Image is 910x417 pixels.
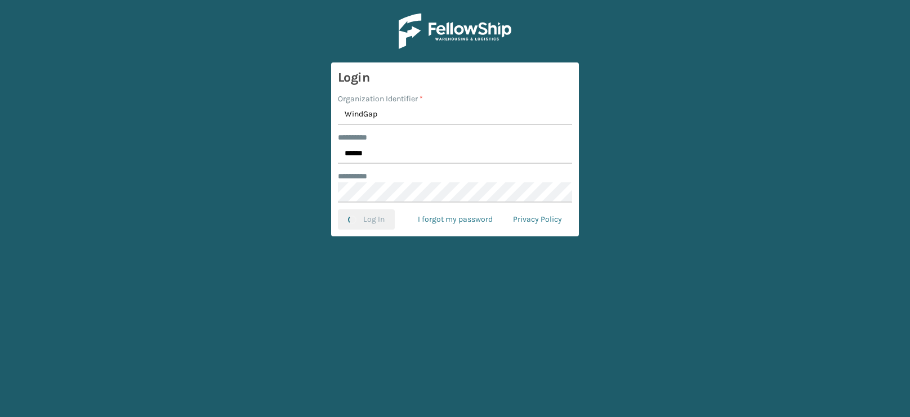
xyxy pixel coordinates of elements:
img: Logo [399,14,511,49]
label: Organization Identifier [338,93,423,105]
h3: Login [338,69,572,86]
a: Privacy Policy [503,209,572,230]
button: Log In [338,209,395,230]
a: I forgot my password [408,209,503,230]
